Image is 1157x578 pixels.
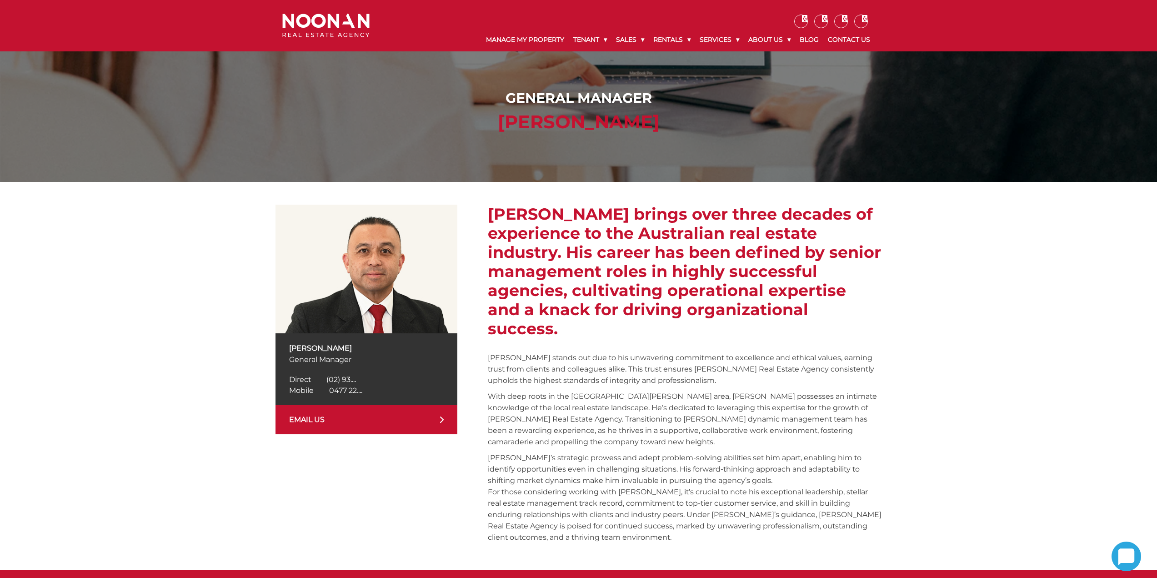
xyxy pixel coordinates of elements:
[326,375,356,384] span: (02) 93....
[481,28,569,51] a: Manage My Property
[488,352,882,386] p: [PERSON_NAME] stands out due to his unwavering commitment to excellence and ethical values, earni...
[275,205,457,333] img: Martin Reyes
[285,90,872,106] h1: General Manager
[289,386,362,395] a: Click to reveal phone number
[289,375,356,384] a: Click to reveal phone number
[611,28,649,51] a: Sales
[488,205,882,338] h2: [PERSON_NAME] brings over three decades of experience to the Australian real estate industry. His...
[488,391,882,447] p: With deep roots in the [GEOGRAPHIC_DATA][PERSON_NAME] area, [PERSON_NAME] possesses an intimate k...
[285,111,872,133] h2: [PERSON_NAME]
[795,28,823,51] a: Blog
[488,452,882,543] p: [PERSON_NAME]’s strategic prowess and adept problem-solving abilities set him apart, enabling him...
[282,14,370,38] img: Noonan Real Estate Agency
[569,28,611,51] a: Tenant
[289,354,444,365] p: General Manager
[649,28,695,51] a: Rentals
[329,386,362,395] span: 0477 22....
[275,405,457,434] a: EMAIL US
[289,375,311,384] span: Direct
[289,342,444,354] p: [PERSON_NAME]
[744,28,795,51] a: About Us
[695,28,744,51] a: Services
[823,28,875,51] a: Contact Us
[289,386,314,395] span: Mobile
